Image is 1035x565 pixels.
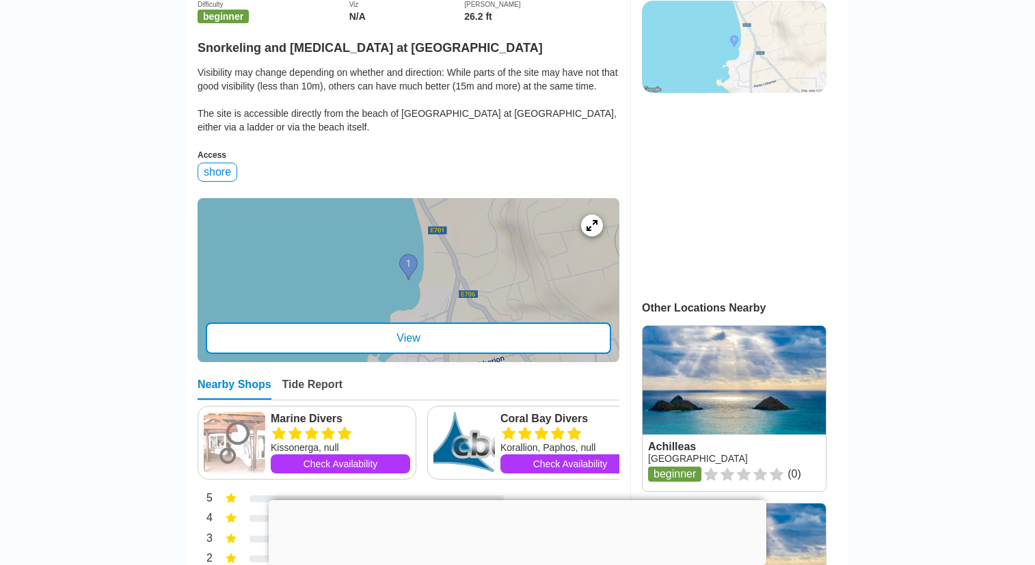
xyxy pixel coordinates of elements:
[464,11,619,22] div: 26.2 ft
[271,441,410,454] div: Kissonerga, null
[433,412,495,473] img: Coral Bay Divers
[198,66,619,134] div: Visibility may change depending on whether and direction: While parts of the site may have not th...
[500,412,640,426] a: Coral Bay Divers
[500,454,640,473] a: Check Availability
[198,531,213,549] div: 3
[500,441,640,454] div: Korallion, Paphos, null
[198,150,619,160] div: Access
[349,11,465,22] div: N/A
[198,198,619,362] a: entry mapView
[464,1,619,8] div: [PERSON_NAME]
[271,454,410,473] a: Check Availability
[198,378,271,400] div: Nearby Shops
[198,491,213,508] div: 5
[198,1,349,8] div: Difficulty
[206,322,611,354] div: View
[198,510,213,528] div: 4
[204,412,265,473] img: Marine Divers
[282,378,343,400] div: Tide Report
[642,107,825,277] iframe: Advertisement
[642,302,848,314] div: Other Locations Nearby
[269,500,766,562] iframe: Advertisement
[642,1,826,93] img: staticmap
[271,412,410,426] a: Marine Divers
[198,163,237,182] div: shore
[349,1,465,8] div: Viz
[198,33,619,55] h2: Snorkeling and [MEDICAL_DATA] at [GEOGRAPHIC_DATA]
[198,10,249,23] span: beginner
